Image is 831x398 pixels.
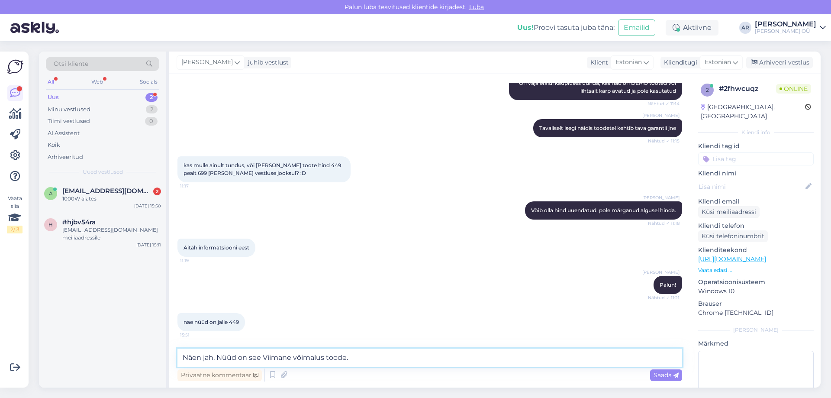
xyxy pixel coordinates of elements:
div: 2 / 3 [7,226,23,233]
b: Uus! [517,23,534,32]
span: Estonian [615,58,642,67]
span: Nähtud ✓ 11:14 [647,100,680,107]
div: [DATE] 15:50 [134,203,161,209]
div: Arhiveeritud [48,153,83,162]
span: Palun! [660,282,676,288]
div: Arhiveeri vestlus [746,57,813,68]
div: Küsi meiliaadressi [698,206,760,218]
span: näe nüüd on jälle 449 [184,319,239,325]
div: 0 [145,117,158,126]
div: [EMAIL_ADDRESS][DOMAIN_NAME] meiliaadressile [62,226,161,242]
span: [PERSON_NAME] [642,194,680,201]
p: Kliendi email [698,197,814,206]
div: Minu vestlused [48,105,90,114]
span: Saada [654,371,679,379]
span: 11:17 [180,183,213,189]
span: 15:51 [180,332,213,338]
span: Aitäh informatsiooni eest [184,244,249,251]
div: All [46,76,56,87]
span: Tavaliselt isegi näidis toodetel kehtib tava garantii jne [539,125,676,131]
span: Luba [467,3,486,11]
p: Windows 10 [698,287,814,296]
div: [PERSON_NAME] [755,21,816,28]
span: 2 [706,87,709,93]
div: [GEOGRAPHIC_DATA], [GEOGRAPHIC_DATA] [701,103,805,121]
input: Lisa tag [698,152,814,165]
div: Vaata siia [7,194,23,233]
div: Tiimi vestlused [48,117,90,126]
span: Nähtud ✓ 11:15 [647,138,680,144]
span: aevastaja30@gmail.com [62,187,152,195]
div: 1000W alates [62,195,161,203]
div: [PERSON_NAME] [698,326,814,334]
p: Klienditeekond [698,246,814,255]
span: Otsi kliente [54,59,88,68]
div: [PERSON_NAME] OÜ [755,28,816,35]
span: [PERSON_NAME] [642,269,680,275]
p: Kliendi nimi [698,169,814,178]
div: Klient [587,58,608,67]
p: Chrome [TECHNICAL_ID] [698,308,814,317]
span: Estonian [705,58,731,67]
span: Nähtud ✓ 11:18 [647,220,680,227]
div: Aktiivne [666,20,718,36]
div: Uus [48,93,59,102]
div: 2 [145,93,158,102]
div: Kliendi info [698,129,814,136]
span: #hjbv54ra [62,218,96,226]
div: Kõik [48,141,60,149]
a: [URL][DOMAIN_NAME] [698,255,766,263]
div: Küsi telefoninumbrit [698,230,768,242]
div: 2 [153,188,161,195]
button: Emailid [618,19,655,36]
span: Nähtud ✓ 11:21 [647,294,680,301]
span: Võib olla hind uuendatud, pole märganud algusel hinda. [531,207,676,214]
span: kas mulle ainult tundus, või [PERSON_NAME] toote hind 449 pealt 699 [PERSON_NAME] vestluse jooksu... [184,162,342,176]
span: [PERSON_NAME] [642,112,680,119]
div: # 2fhwcuqz [719,84,776,94]
div: [DATE] 15:11 [136,242,161,248]
span: h [48,221,53,228]
p: Märkmed [698,339,814,348]
span: 11:19 [180,257,213,264]
span: a [49,190,53,197]
a: [PERSON_NAME][PERSON_NAME] OÜ [755,21,826,35]
div: juhib vestlust [245,58,289,67]
div: Klienditugi [660,58,697,67]
div: Proovi tasuta juba täna: [517,23,615,33]
p: Operatsioonisüsteem [698,278,814,287]
span: Uued vestlused [83,168,123,176]
p: Kliendi tag'id [698,142,814,151]
textarea: Näen jah. Nüüd on see Viimane võimalus toode. [177,349,682,367]
p: Vaata edasi ... [698,266,814,274]
input: Lisa nimi [699,182,804,191]
div: Privaatne kommentaar [177,369,262,381]
img: Askly Logo [7,58,23,75]
div: Socials [138,76,159,87]
div: Web [90,76,105,87]
span: [PERSON_NAME] [181,58,233,67]
div: AI Assistent [48,129,80,138]
div: 2 [146,105,158,114]
span: Online [776,84,811,94]
p: Brauser [698,299,814,308]
p: Kliendi telefon [698,221,814,230]
div: AR [739,22,751,34]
